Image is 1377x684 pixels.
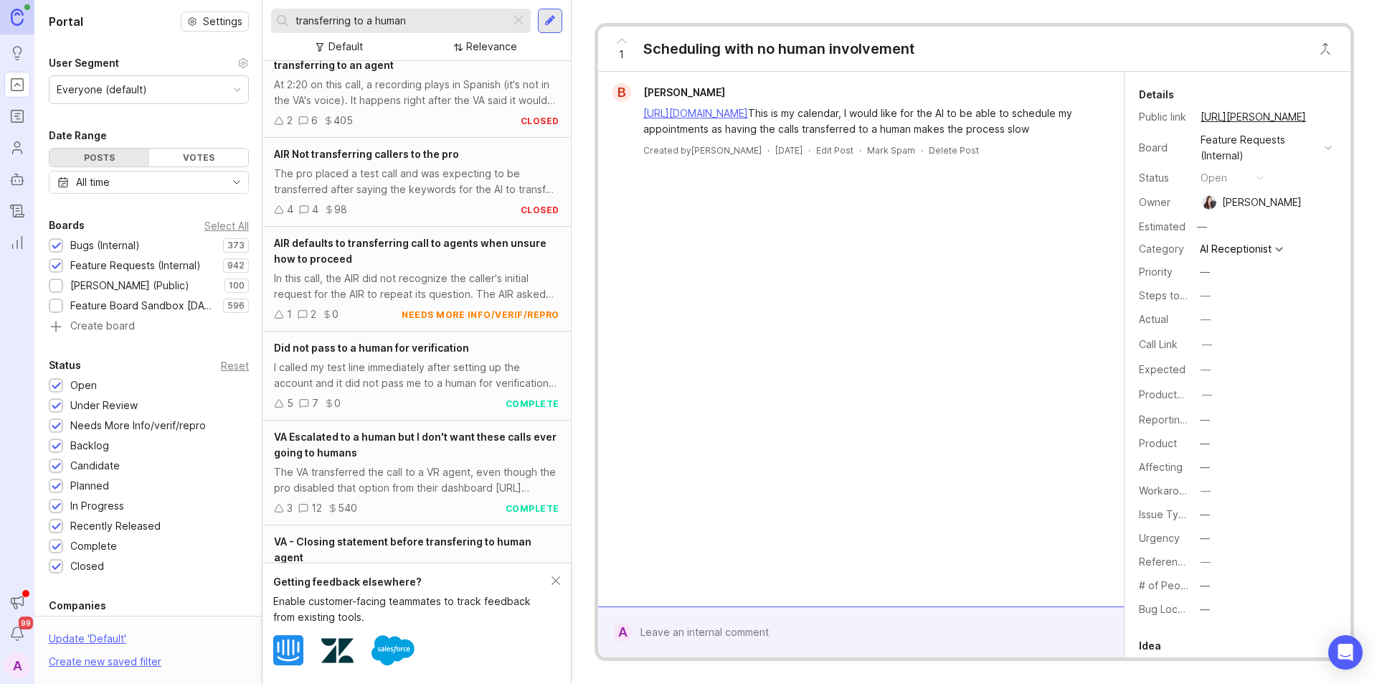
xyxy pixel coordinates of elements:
[70,458,120,474] div: Candidate
[1139,338,1178,350] label: Call Link
[203,14,242,29] span: Settings
[859,144,861,156] div: ·
[767,144,770,156] div: ·
[402,309,559,321] div: needs more info/verif/repro
[1139,363,1186,375] label: Expected
[4,230,30,256] a: Reporting
[643,86,725,98] span: [PERSON_NAME]
[1139,388,1215,400] label: ProductboardID
[334,202,347,217] div: 98
[1311,34,1340,63] button: Close button
[49,55,119,72] div: User Segment
[287,395,293,411] div: 5
[70,258,201,273] div: Feature Requests (Internal)
[70,378,97,393] div: Open
[1200,244,1272,254] div: AI Receptionist
[816,144,853,156] div: Edit Post
[262,33,571,138] a: VA2 routed to a spanish voicemail at the same time as transferring to an agentAt 2:20 on this cal...
[1139,461,1183,473] label: Affecting
[295,13,504,29] input: Search...
[929,144,979,156] div: Delete Post
[311,500,322,516] div: 12
[1201,554,1211,570] div: —
[1139,437,1177,449] label: Product
[1200,601,1210,617] div: —
[262,138,571,227] a: AIR Not transferring callers to the proThe pro placed a test call and was expecting to be transfe...
[274,148,459,160] span: AIR Not transferring callers to the pro
[227,260,245,271] p: 942
[49,217,85,234] div: Boards
[274,464,559,496] div: The VA transferred the call to a VR agent, even though the pro disabled that option from their da...
[49,597,106,614] div: Companies
[1200,530,1210,546] div: —
[49,654,161,670] div: Create new saved filter
[262,525,571,630] a: VA - Closing statement before transfering to human agentThe VA stated "Thank you for providing al...
[1202,387,1212,403] div: —
[521,115,559,127] div: closed
[1139,170,1189,186] div: Status
[1196,482,1215,500] button: Workaround
[274,535,531,563] span: VA - Closing statement before transfering to human agent
[867,144,915,156] button: Mark Spam
[1222,195,1302,210] div: [PERSON_NAME]
[229,280,245,291] p: 100
[70,398,138,413] div: Under Review
[49,149,149,167] div: Posts
[1139,195,1189,210] div: Owner
[333,113,353,128] div: 405
[332,306,339,322] div: 0
[1139,579,1241,591] label: # of People Affected
[227,300,245,311] p: 596
[1198,385,1216,404] button: ProductboardID
[70,518,161,534] div: Recently Released
[338,500,357,516] div: 540
[1139,109,1189,125] div: Public link
[1139,508,1191,520] label: Issue Type
[4,589,30,615] button: Announcements
[273,635,303,665] img: Intercom logo
[49,357,81,374] div: Status
[1139,266,1173,278] label: Priority
[181,11,249,32] a: Settings
[1139,413,1216,426] label: Reporting Team
[70,478,109,494] div: Planned
[4,103,30,129] a: Roadmaps
[70,538,117,554] div: Complete
[1139,313,1168,325] label: Actual
[1201,132,1319,164] div: Feature Requests (Internal)
[1193,217,1211,236] div: —
[70,418,206,434] div: Needs More Info/verif/repro
[321,634,354,667] img: Zendesk logo
[11,9,24,25] img: Canny Home
[612,83,631,102] div: B
[1201,288,1211,304] div: —
[4,40,30,66] a: Ideas
[4,198,30,224] a: Changelog
[921,144,923,156] div: ·
[4,652,30,678] button: A
[1139,484,1197,497] label: Workaround
[1200,459,1210,475] div: —
[49,127,107,144] div: Date Range
[287,306,292,322] div: 1
[311,113,318,128] div: 6
[274,77,559,108] div: At 2:20 on this call, a recording plays in Spanish (it's not in the VA's voice). It happens right...
[604,83,737,102] a: B[PERSON_NAME]
[619,47,624,62] span: 1
[4,621,30,647] button: Notifications
[1196,553,1215,571] button: Reference(s)
[70,278,189,294] div: [PERSON_NAME] (Public)
[287,113,293,128] div: 2
[1196,360,1215,379] button: Expected
[643,106,1095,137] div: This is my calendar, I would like for the AI to be able to schedule my appointments as having the...
[1202,337,1212,352] div: —
[1196,310,1215,329] button: Actual
[312,202,318,217] div: 4
[1200,412,1210,428] div: —
[4,72,30,98] a: Portal
[1200,264,1210,280] div: —
[287,500,293,516] div: 3
[70,238,140,253] div: Bugs (Internal)
[262,227,571,332] a: AIR defaults to transferring call to agents when unsure how to proceedIn this call, the AIR did n...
